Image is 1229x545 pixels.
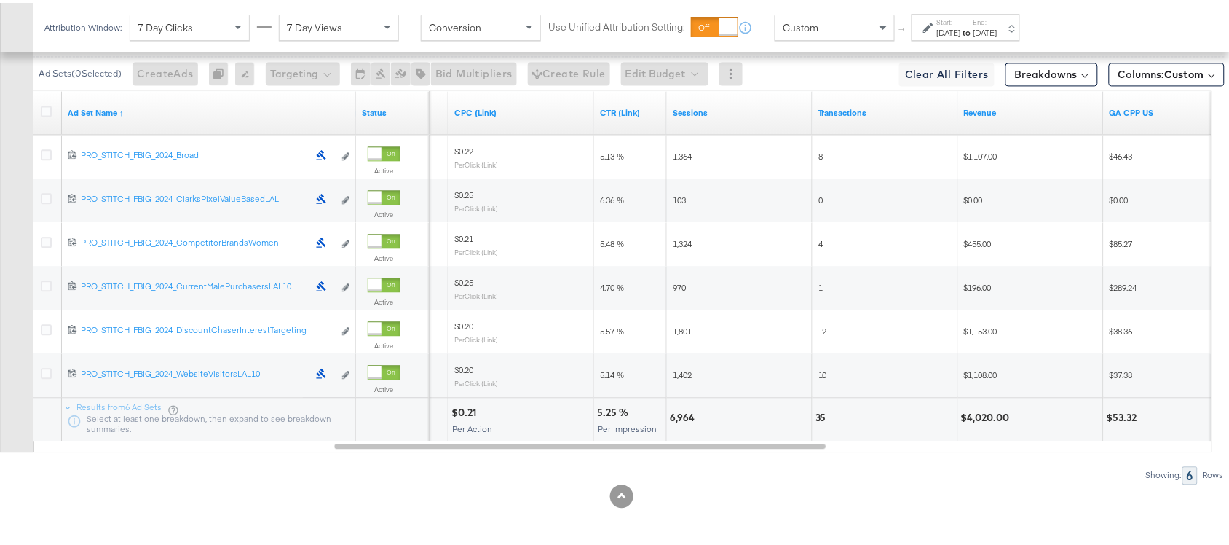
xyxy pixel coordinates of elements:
[600,148,624,159] span: 5.13 %
[1182,463,1198,482] div: 6
[454,230,473,241] span: $0.21
[1165,65,1204,78] span: Custom
[964,366,997,377] span: $1,108.00
[81,321,333,337] a: PRO_STITCH_FBIG_2024_DiscountChaserInterestTargeting
[362,104,423,116] a: Shows the current state of your Ad Set.
[598,420,657,431] span: Per Impression
[451,403,481,417] div: $0.21
[454,318,473,329] span: $0.20
[973,15,997,24] label: End:
[673,323,692,334] span: 1,801
[81,190,308,202] div: PRO_STITCH_FBIG_2024_ClarksPixelValueBasedLAL
[1005,60,1098,83] button: Breakdowns
[68,104,350,116] a: Your Ad Set name.
[81,321,333,333] div: PRO_STITCH_FBIG_2024_DiscountChaserInterestTargeting
[673,192,686,203] span: 103
[964,235,992,246] span: $455.00
[818,235,823,246] span: 4
[673,148,692,159] span: 1,364
[209,59,235,82] div: 0
[1107,408,1142,422] div: $53.32
[964,323,997,334] span: $1,153.00
[964,192,983,203] span: $0.00
[600,279,624,290] span: 4.70 %
[1145,467,1182,477] div: Showing:
[81,234,308,246] div: PRO_STITCH_FBIG_2024_CompetitorBrandsWomen
[600,104,661,116] a: The number of clicks received on a link in your ad divided by the number of impressions.
[454,104,588,116] a: The average cost for each link click you've received from your ad.
[1110,279,1137,290] span: $289.24
[548,17,685,31] label: Use Unified Attribution Setting:
[454,201,498,210] sub: Per Click (Link)
[454,157,498,166] sub: Per Click (Link)
[1202,467,1225,477] div: Rows
[368,294,400,304] label: Active
[899,60,995,83] button: Clear All Filters
[81,146,308,158] div: PRO_STITCH_FBIG_2024_Broad
[600,366,624,377] span: 5.14 %
[673,104,807,116] a: Sessions - GA Sessions - The total number of sessions
[815,408,831,422] div: 35
[81,278,308,289] div: PRO_STITCH_FBIG_2024_CurrentMalePurchasersLAL10
[905,63,989,81] span: Clear All Filters
[673,279,686,290] span: 970
[964,279,992,290] span: $196.00
[368,382,400,391] label: Active
[368,207,400,216] label: Active
[1109,60,1225,83] button: Columns:Custom
[81,278,308,293] a: PRO_STITCH_FBIG_2024_CurrentMalePurchasersLAL10
[1110,366,1133,377] span: $37.38
[454,289,498,297] sub: Per Click (Link)
[81,146,308,162] a: PRO_STITCH_FBIG_2024_Broad
[287,18,342,31] span: 7 Day Views
[783,18,818,31] span: Custom
[961,408,1014,422] div: $4,020.00
[818,104,952,116] a: Transactions - The total number of transactions
[1110,235,1133,246] span: $85.27
[1118,64,1204,79] span: Columns:
[429,18,481,31] span: Conversion
[818,148,823,159] span: 8
[81,234,308,249] a: PRO_STITCH_FBIG_2024_CompetitorBrandsWomen
[368,163,400,173] label: Active
[454,361,473,372] span: $0.20
[937,15,961,24] label: Start:
[673,235,692,246] span: 1,324
[368,338,400,348] label: Active
[964,104,1098,116] a: Transaction Revenue - The total sale revenue (excluding shipping and tax) of the transaction
[896,25,910,30] span: ↑
[961,24,973,35] strong: to
[1110,323,1133,334] span: $38.36
[454,376,498,385] sub: Per Click (Link)
[138,18,193,31] span: 7 Day Clicks
[818,323,827,334] span: 12
[452,420,492,431] span: Per Action
[81,365,308,377] div: PRO_STITCH_FBIG_2024_WebsiteVisitorsLAL10
[600,192,624,203] span: 6.36 %
[454,245,498,254] sub: Per Click (Link)
[454,274,473,285] span: $0.25
[368,251,400,260] label: Active
[600,235,624,246] span: 5.48 %
[454,187,473,197] span: $0.25
[818,279,823,290] span: 1
[39,64,122,77] div: Ad Sets ( 0 Selected)
[1110,148,1133,159] span: $46.43
[600,323,624,334] span: 5.57 %
[964,148,997,159] span: $1,107.00
[937,24,961,36] div: [DATE]
[454,143,473,154] span: $0.22
[44,20,122,30] div: Attribution Window:
[1110,192,1129,203] span: $0.00
[818,192,823,203] span: 0
[454,332,498,341] sub: Per Click (Link)
[673,366,692,377] span: 1,402
[973,24,997,36] div: [DATE]
[670,408,699,422] div: 6,964
[597,403,633,417] div: 5.25 %
[81,365,308,380] a: PRO_STITCH_FBIG_2024_WebsiteVisitorsLAL10
[81,190,308,205] a: PRO_STITCH_FBIG_2024_ClarksPixelValueBasedLAL
[818,366,827,377] span: 10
